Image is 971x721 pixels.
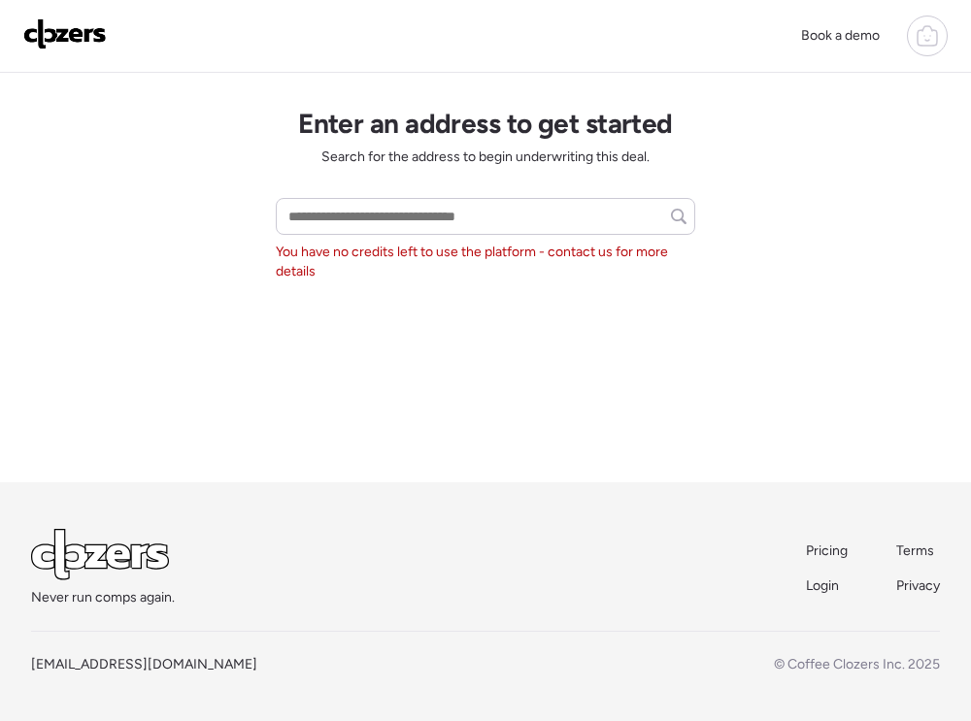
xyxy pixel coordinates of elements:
span: © Coffee Clozers Inc. 2025 [774,656,940,672]
span: You have no credits left to use the platform - contact us for more details [276,243,695,281]
img: Logo Light [31,529,169,580]
span: Terms [896,542,934,559]
span: Book a demo [801,27,880,44]
a: [EMAIL_ADDRESS][DOMAIN_NAME] [31,656,257,672]
span: Privacy [896,577,940,594]
a: Login [806,576,850,596]
span: Pricing [806,542,848,559]
h1: Enter an address to get started [298,107,673,140]
span: Login [806,577,839,594]
a: Privacy [896,576,940,596]
span: Search for the address to begin underwriting this deal. [321,147,650,167]
img: Logo [23,18,107,49]
span: Never run comps again. [31,588,175,607]
a: Terms [896,541,940,561]
a: Pricing [806,541,850,561]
